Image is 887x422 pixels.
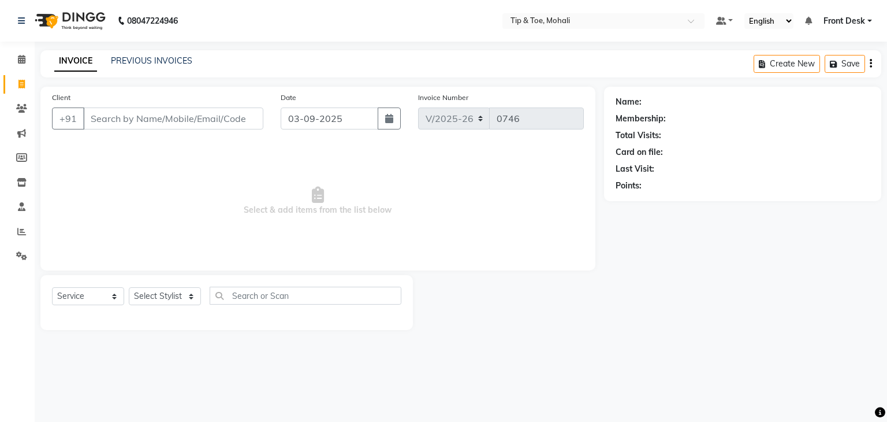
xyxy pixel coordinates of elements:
[127,5,178,37] b: 08047224946
[52,143,584,259] span: Select & add items from the list below
[281,92,296,103] label: Date
[616,146,663,158] div: Card on file:
[616,129,661,142] div: Total Visits:
[83,108,263,129] input: Search by Name/Mobile/Email/Code
[616,180,642,192] div: Points:
[418,92,468,103] label: Invoice Number
[52,108,84,129] button: +91
[616,113,666,125] div: Membership:
[54,51,97,72] a: INVOICE
[754,55,820,73] button: Create New
[29,5,109,37] img: logo
[616,96,642,108] div: Name:
[823,15,865,27] span: Front Desk
[210,287,401,305] input: Search or Scan
[616,163,654,175] div: Last Visit:
[111,55,192,66] a: PREVIOUS INVOICES
[52,92,70,103] label: Client
[825,55,865,73] button: Save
